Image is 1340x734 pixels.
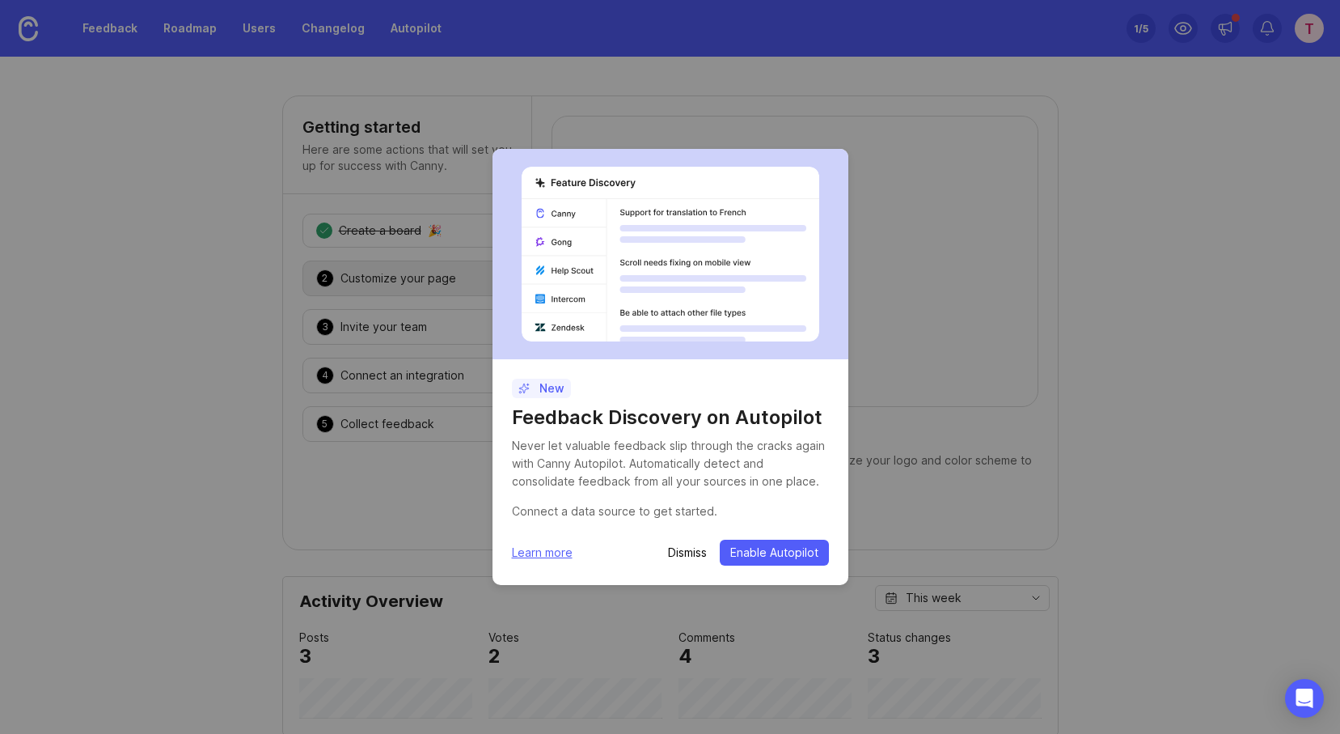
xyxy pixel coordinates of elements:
div: Open Intercom Messenger [1285,679,1324,718]
button: Dismiss [668,545,707,561]
div: Never let valuable feedback slip through the cracks again with Canny Autopilot. Automatically det... [512,437,829,490]
div: Connect a data source to get started. [512,503,829,520]
p: New [518,380,564,397]
img: autopilot-456452bdd303029aca878276f8eef889.svg [522,167,819,342]
span: Enable Autopilot [730,545,818,561]
h1: Feedback Discovery on Autopilot [512,405,829,431]
button: Enable Autopilot [720,540,829,566]
a: Learn more [512,544,573,562]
